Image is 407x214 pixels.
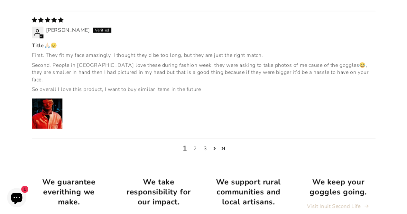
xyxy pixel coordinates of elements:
inbox-online-store-chat: Shopify online store chat [5,188,28,209]
a: Page 2 [210,144,219,153]
p: First. They fit my face amazingly, I thought they’d be too long, but they are just the right match. [32,52,375,59]
strong: We keep your goggles going. [310,177,366,197]
a: Page 3 [219,144,228,153]
span: [PERSON_NAME] [46,27,90,34]
strong: We guarantee everithing we make. [42,177,95,207]
a: Link to user picture 1 [32,98,63,129]
a: Page 3 [200,145,210,153]
p: So overall I love this product, I want to buy similar items in the future [32,86,375,93]
strong: We take responsibility for our impact. [126,177,191,207]
span: 5 star review [32,17,64,24]
a: Page 2 [190,145,200,153]
b: Title🙏🏻😮‍💨 [32,42,375,49]
a: Visit Inuit Second Life [307,202,369,211]
img: User picture [32,98,62,129]
p: Second. People in [GEOGRAPHIC_DATA] love these during fashion week, they were asking to take phot... [32,62,375,83]
strong: We support rural communities and local artisans. [216,177,281,207]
